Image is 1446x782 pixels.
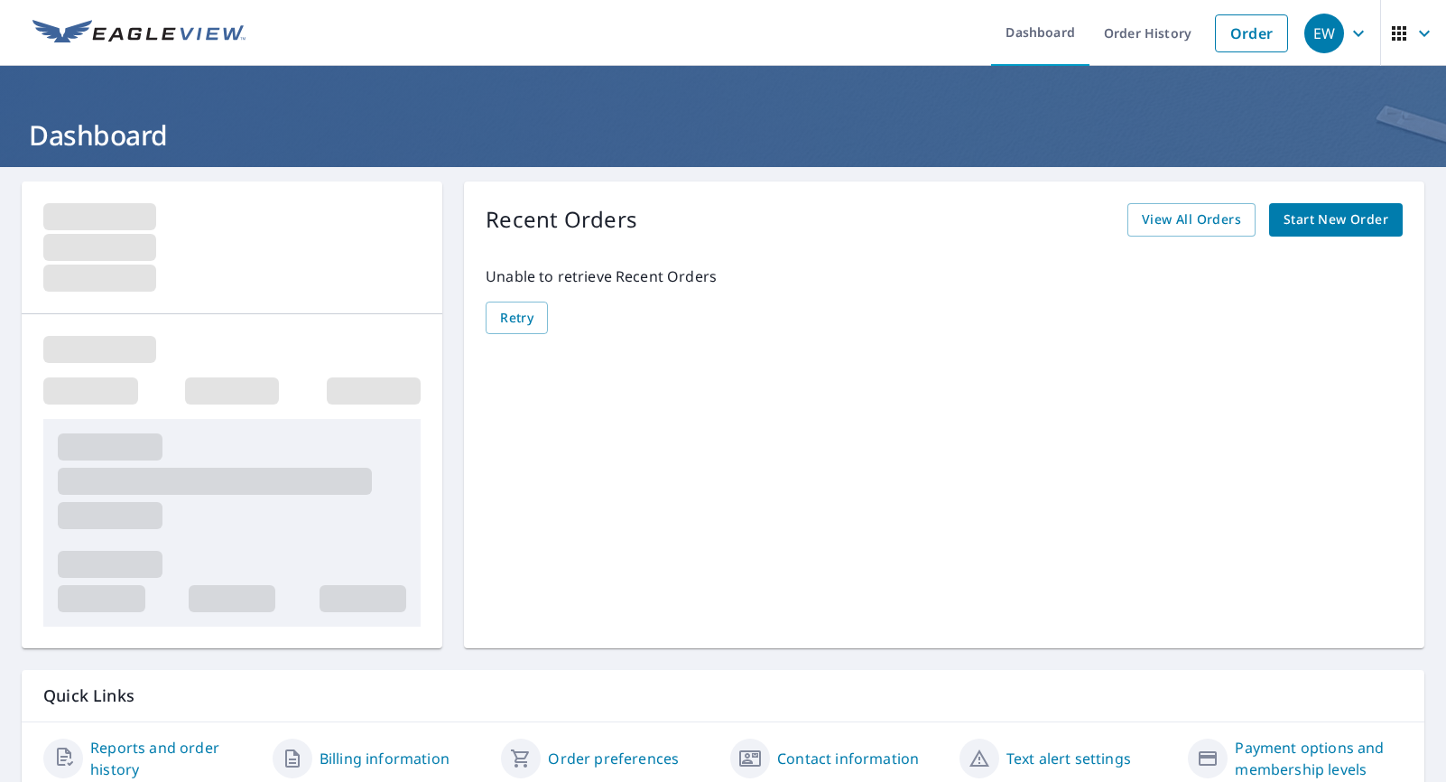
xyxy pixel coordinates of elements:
p: Recent Orders [486,203,637,237]
span: Retry [500,307,533,330]
a: Reports and order history [90,737,258,780]
div: EW [1304,14,1344,53]
img: EV Logo [32,20,246,47]
a: View All Orders [1127,203,1256,237]
span: Start New Order [1284,209,1388,231]
a: Billing information [320,748,450,769]
button: Retry [486,302,548,335]
h1: Dashboard [22,116,1424,154]
a: Payment options and membership levels [1235,737,1403,780]
span: View All Orders [1142,209,1241,231]
p: Quick Links [43,684,1403,707]
a: Order preferences [548,748,679,769]
a: Start New Order [1269,203,1403,237]
a: Text alert settings [1006,748,1131,769]
p: Unable to retrieve Recent Orders [486,265,1403,287]
a: Contact information [777,748,919,769]
a: Order [1215,14,1288,52]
